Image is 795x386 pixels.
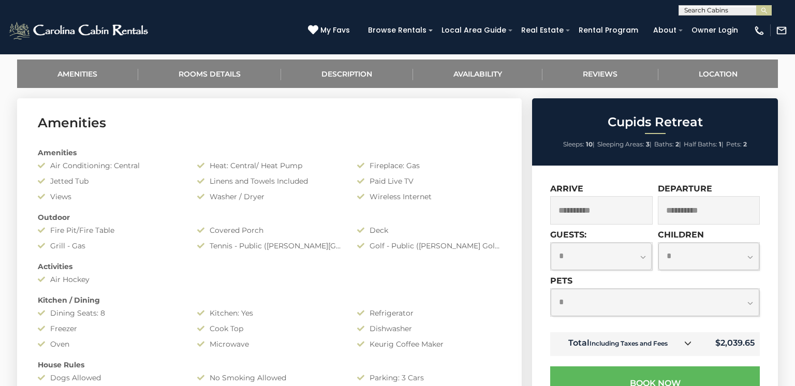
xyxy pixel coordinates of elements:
div: Microwave [189,339,349,349]
h2: Cupids Retreat [535,115,775,129]
div: Fireplace: Gas [349,160,509,171]
div: No Smoking Allowed [189,373,349,383]
div: Linens and Towels Included [189,176,349,186]
div: Fire Pit/Fire Table [30,225,189,235]
td: $2,039.65 [700,332,760,356]
div: Air Hockey [30,274,189,285]
a: About [648,22,682,38]
td: Total [550,332,700,356]
div: Golf - Public ([PERSON_NAME] Golf Club) [349,241,509,251]
div: Kitchen: Yes [189,308,349,318]
a: Rooms Details [138,60,282,88]
strong: 1 [719,140,722,148]
div: Keurig Coffee Maker [349,339,509,349]
strong: 10 [586,140,593,148]
div: Kitchen / Dining [30,295,509,305]
span: Half Baths: [684,140,717,148]
a: Location [658,60,778,88]
label: Arrive [550,184,583,194]
a: Rental Program [573,22,643,38]
div: Tennis - Public ([PERSON_NAME][GEOGRAPHIC_DATA]) [189,241,349,251]
a: Owner Login [686,22,743,38]
div: Dining Seats: 8 [30,308,189,318]
span: Pets: [726,140,742,148]
span: Baths: [654,140,674,148]
div: Air Conditioning: Central [30,160,189,171]
div: House Rules [30,360,509,370]
div: Parking: 3 Cars [349,373,509,383]
div: Freezer [30,323,189,334]
div: Views [30,191,189,202]
small: Including Taxes and Fees [590,339,668,347]
li: | [597,138,652,151]
a: My Favs [308,25,352,36]
a: Local Area Guide [436,22,511,38]
div: Oven [30,339,189,349]
span: My Favs [320,25,350,36]
img: White-1-2.png [8,20,151,41]
img: mail-regular-white.png [776,25,787,36]
a: Browse Rentals [363,22,432,38]
div: Outdoor [30,212,509,222]
div: Wireless Internet [349,191,509,202]
span: Sleeping Areas: [597,140,644,148]
label: Children [658,230,704,240]
div: Washer / Dryer [189,191,349,202]
label: Pets [550,276,572,286]
div: Heat: Central/ Heat Pump [189,160,349,171]
div: Activities [30,261,509,272]
a: Availability [413,60,543,88]
a: Reviews [542,60,658,88]
label: Guests: [550,230,586,240]
a: Amenities [17,60,138,88]
div: Cook Top [189,323,349,334]
div: Dogs Allowed [30,373,189,383]
img: phone-regular-white.png [754,25,765,36]
li: | [684,138,724,151]
div: Paid Live TV [349,176,509,186]
strong: 2 [675,140,679,148]
div: Refrigerator [349,308,509,318]
div: Jetted Tub [30,176,189,186]
strong: 2 [743,140,747,148]
div: Amenities [30,147,509,158]
a: Description [281,60,413,88]
span: Sleeps: [563,140,584,148]
h3: Amenities [38,114,501,132]
div: Grill - Gas [30,241,189,251]
div: Deck [349,225,509,235]
div: Dishwasher [349,323,509,334]
a: Real Estate [516,22,569,38]
li: | [654,138,681,151]
li: | [563,138,595,151]
div: Covered Porch [189,225,349,235]
label: Departure [658,184,712,194]
strong: 3 [646,140,650,148]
